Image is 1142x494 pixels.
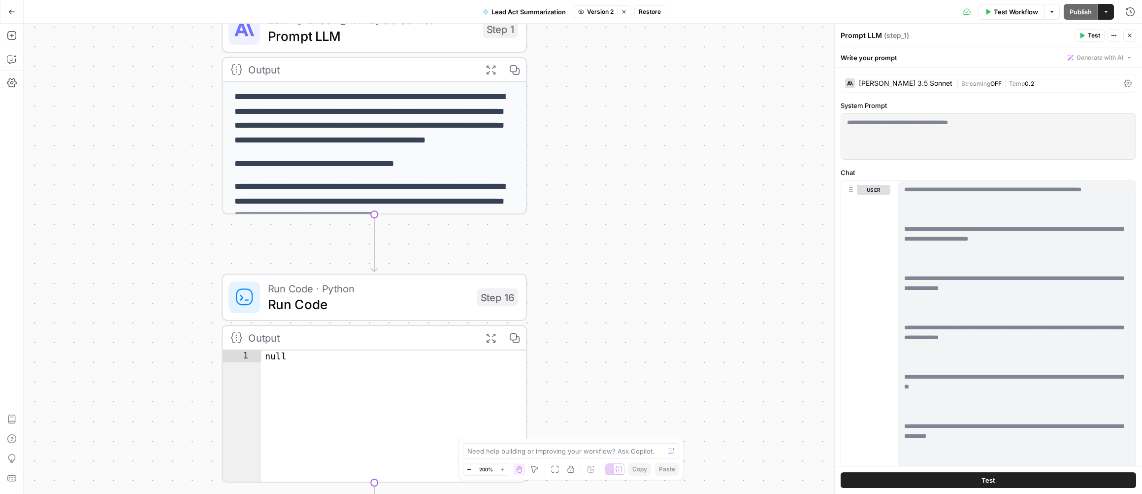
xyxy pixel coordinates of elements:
div: 1 [223,351,261,362]
span: Prompt LLM [268,26,475,46]
div: Output [248,62,473,77]
button: Paste [655,463,679,476]
span: Streaming [961,80,990,87]
span: Run Code [268,294,469,314]
span: Copy [632,465,647,474]
div: Run Code · PythonRun CodeStep 16Outputnull [222,274,527,483]
div: Step 16 [477,288,518,306]
button: Version 2 [574,5,618,18]
span: Temp [1009,80,1025,87]
button: Test [841,472,1136,488]
span: Test [1088,31,1100,40]
label: System Prompt [841,101,1136,110]
span: Run Code · Python [268,281,469,296]
div: Prompt LLM [841,31,1072,40]
span: Generate with AI [1077,53,1123,62]
span: Paste [659,465,675,474]
span: Restore [639,7,661,16]
div: [PERSON_NAME] 3.5 Sonnet [859,80,952,87]
span: | [956,78,961,88]
div: Write your prompt [835,47,1142,68]
span: Test Workflow [994,7,1038,17]
button: Restore [634,5,665,18]
div: Step 1 [483,20,518,38]
span: Test [981,475,995,485]
div: Output [248,330,473,346]
span: | [1002,78,1009,88]
button: Test Workflow [979,4,1044,20]
span: Version 2 [587,7,614,16]
span: Publish [1070,7,1092,17]
span: OFF [990,80,1002,87]
span: 0.2 [1025,80,1034,87]
span: 200% [479,465,493,473]
button: Publish [1064,4,1098,20]
button: Lead Act Summarization [477,4,572,20]
g: Edge from step_1 to step_16 [371,214,377,272]
label: Chat [841,168,1136,177]
button: user [857,185,890,195]
button: Generate with AI [1064,51,1136,64]
button: Test [1075,29,1105,42]
span: Lead Act Summarization [491,7,566,17]
button: Copy [628,463,651,476]
span: ( step_1 ) [884,31,909,40]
